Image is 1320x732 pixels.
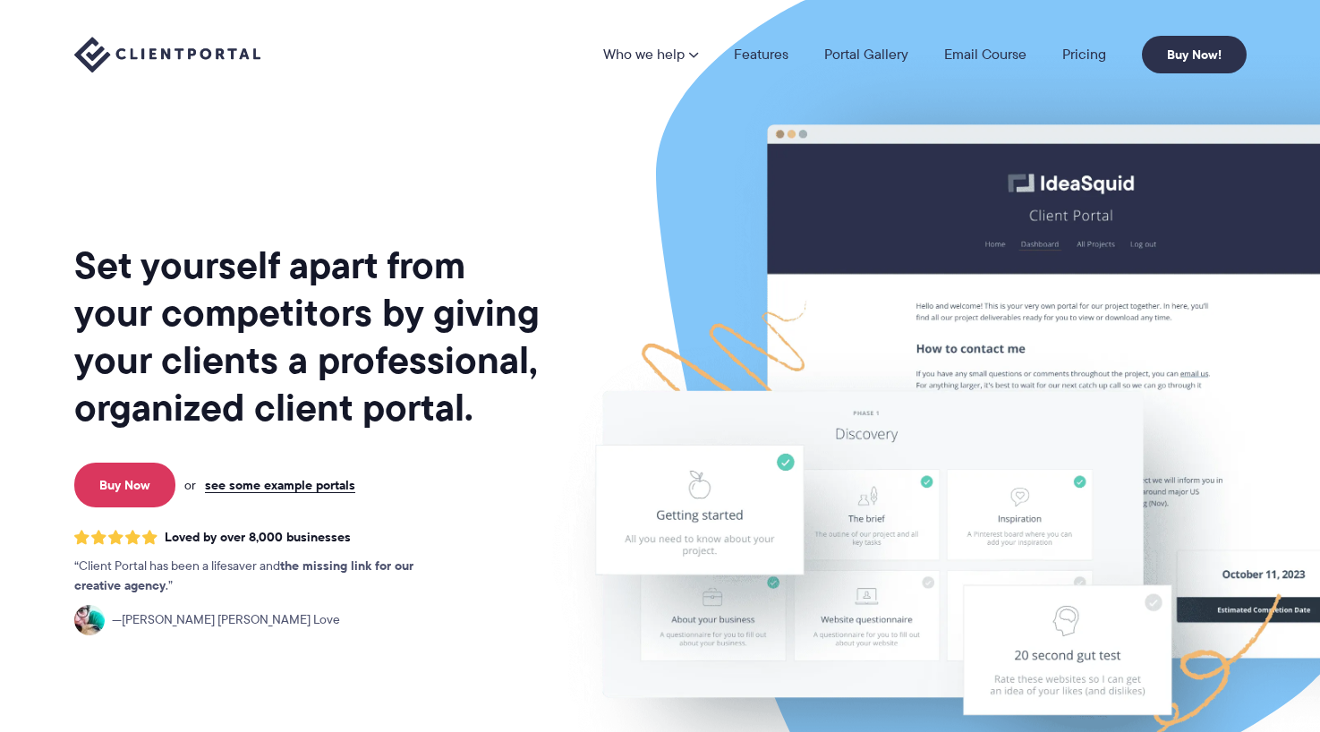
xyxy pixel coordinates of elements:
[1062,47,1106,62] a: Pricing
[1142,36,1247,73] a: Buy Now!
[112,610,340,630] span: [PERSON_NAME] [PERSON_NAME] Love
[603,47,698,62] a: Who we help
[74,463,175,507] a: Buy Now
[165,530,351,545] span: Loved by over 8,000 businesses
[944,47,1026,62] a: Email Course
[74,242,543,431] h1: Set yourself apart from your competitors by giving your clients a professional, organized client ...
[74,556,413,595] strong: the missing link for our creative agency
[824,47,908,62] a: Portal Gallery
[184,477,196,493] span: or
[74,557,450,596] p: Client Portal has been a lifesaver and .
[734,47,788,62] a: Features
[205,477,355,493] a: see some example portals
